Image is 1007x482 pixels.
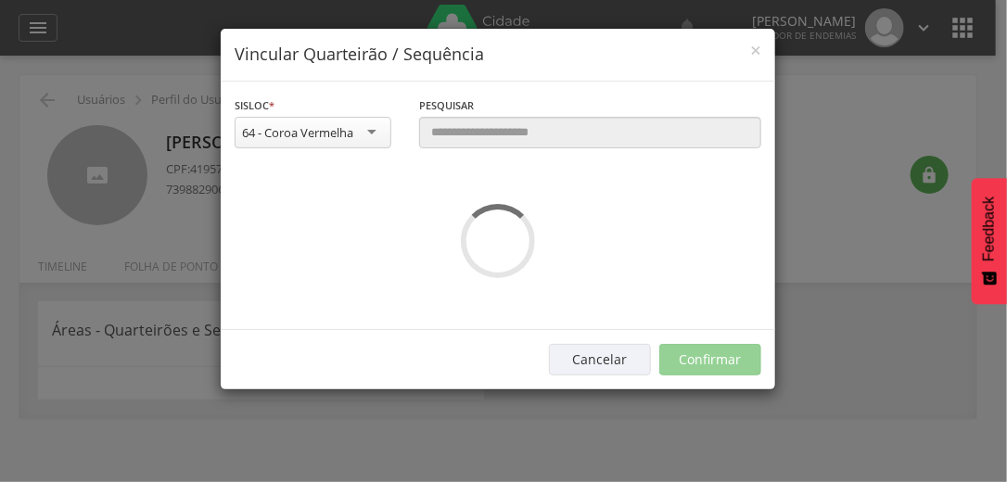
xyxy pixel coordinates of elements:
span: Pesquisar [419,98,474,112]
span: Sisloc [235,98,269,112]
button: Feedback - Mostrar pesquisa [972,178,1007,304]
button: Confirmar [659,344,761,375]
h4: Vincular Quarteirão / Sequência [235,43,761,67]
button: Close [750,41,761,60]
span: × [750,37,761,63]
div: 64 - Coroa Vermelha [242,124,353,141]
span: Feedback [981,197,998,261]
button: Cancelar [549,344,651,375]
